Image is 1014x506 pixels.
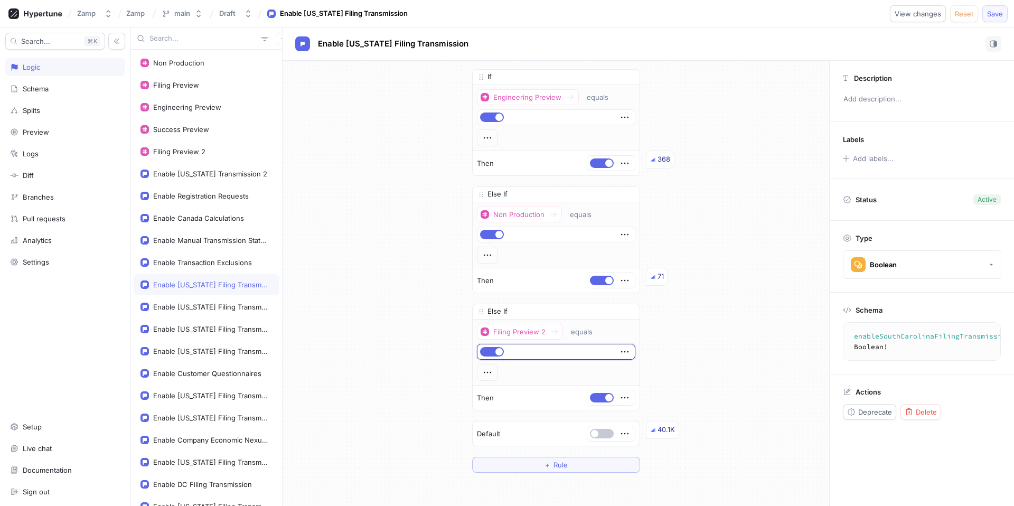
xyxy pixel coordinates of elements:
[153,214,244,222] div: Enable Canada Calculations
[565,207,607,222] button: equals
[77,9,96,18] div: Zamp
[84,36,100,46] div: K
[23,193,54,201] div: Branches
[149,33,257,44] input: Search...
[23,171,34,180] div: Diff
[553,462,568,468] span: Rule
[477,89,579,105] button: Engineering Preview
[153,280,268,289] div: Enable [US_STATE] Filing Transmission
[587,93,608,102] div: equals
[900,404,941,420] button: Delete
[153,325,268,333] div: Enable [US_STATE] Filing Transmission
[5,461,125,479] a: Documentation
[153,59,204,67] div: Non Production
[153,391,268,400] div: Enable [US_STATE] Filing Transmission
[153,192,249,200] div: Enable Registration Requests
[23,149,39,158] div: Logs
[23,106,40,115] div: Splits
[153,436,268,444] div: Enable Company Economic Nexus Report
[839,90,1005,108] p: Add description...
[858,409,892,415] span: Deprecate
[477,158,494,169] p: Then
[487,72,492,82] p: If
[23,128,49,136] div: Preview
[23,85,49,93] div: Schema
[153,480,252,489] div: Enable DC Filing Transmission
[854,74,892,82] p: Description
[23,63,40,71] div: Logic
[856,388,881,396] p: Actions
[916,409,937,415] span: Delete
[318,40,468,48] span: Enable [US_STATE] Filing Transmission
[219,9,236,18] div: Draft
[856,234,872,242] p: Type
[856,192,877,207] p: Status
[477,429,500,439] p: Default
[153,125,209,134] div: Success Preview
[153,303,268,311] div: Enable [US_STATE] Filing Transmission
[157,5,207,22] button: main
[5,33,105,50] button: Search...K
[153,258,252,267] div: Enable Transaction Exclusions
[658,154,670,165] div: 368
[571,327,593,336] div: equals
[174,9,190,18] div: main
[21,38,50,44] span: Search...
[23,444,52,453] div: Live chat
[987,11,1003,17] span: Save
[566,324,608,340] button: equals
[153,369,261,378] div: Enable Customer Questionnaires
[570,210,591,219] div: equals
[73,5,117,22] button: Zamp
[153,414,268,422] div: Enable [US_STATE] Filing Transmission
[477,276,494,286] p: Then
[978,195,997,204] div: Active
[493,93,561,102] div: Engineering Preview
[477,324,563,340] button: Filing Preview 2
[890,5,946,22] button: View changes
[493,327,546,336] div: Filing Preview 2
[843,135,864,144] p: Labels
[477,393,494,404] p: Then
[582,89,624,105] button: equals
[126,10,145,17] span: Zamp
[153,103,221,111] div: Engineering Preview
[153,236,268,245] div: Enable Manual Transmission Status Update
[153,81,199,89] div: Filing Preview
[153,147,205,156] div: Filing Preview 2
[472,457,640,473] button: ＋Rule
[280,8,408,19] div: Enable [US_STATE] Filing Transmission
[658,425,675,435] div: 40.1K
[487,189,508,200] p: Else If
[153,347,268,355] div: Enable [US_STATE] Filing Transmission
[23,258,49,266] div: Settings
[487,306,508,317] p: Else If
[843,250,1001,279] button: Boolean
[23,488,50,496] div: Sign out
[853,155,894,162] div: Add labels...
[843,404,896,420] button: Deprecate
[153,458,268,466] div: Enable [US_STATE] Filing Transmission
[493,210,544,219] div: Non Production
[982,5,1008,22] button: Save
[839,152,896,165] button: Add labels...
[856,306,882,314] p: Schema
[544,462,551,468] span: ＋
[215,5,257,22] button: Draft
[895,11,941,17] span: View changes
[153,170,267,178] div: Enable [US_STATE] Transmission 2
[23,214,65,223] div: Pull requests
[23,236,52,245] div: Analytics
[950,5,978,22] button: Reset
[870,260,897,269] div: Boolean
[23,423,42,431] div: Setup
[955,11,973,17] span: Reset
[23,466,72,474] div: Documentation
[658,271,664,282] div: 71
[477,207,562,222] button: Non Production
